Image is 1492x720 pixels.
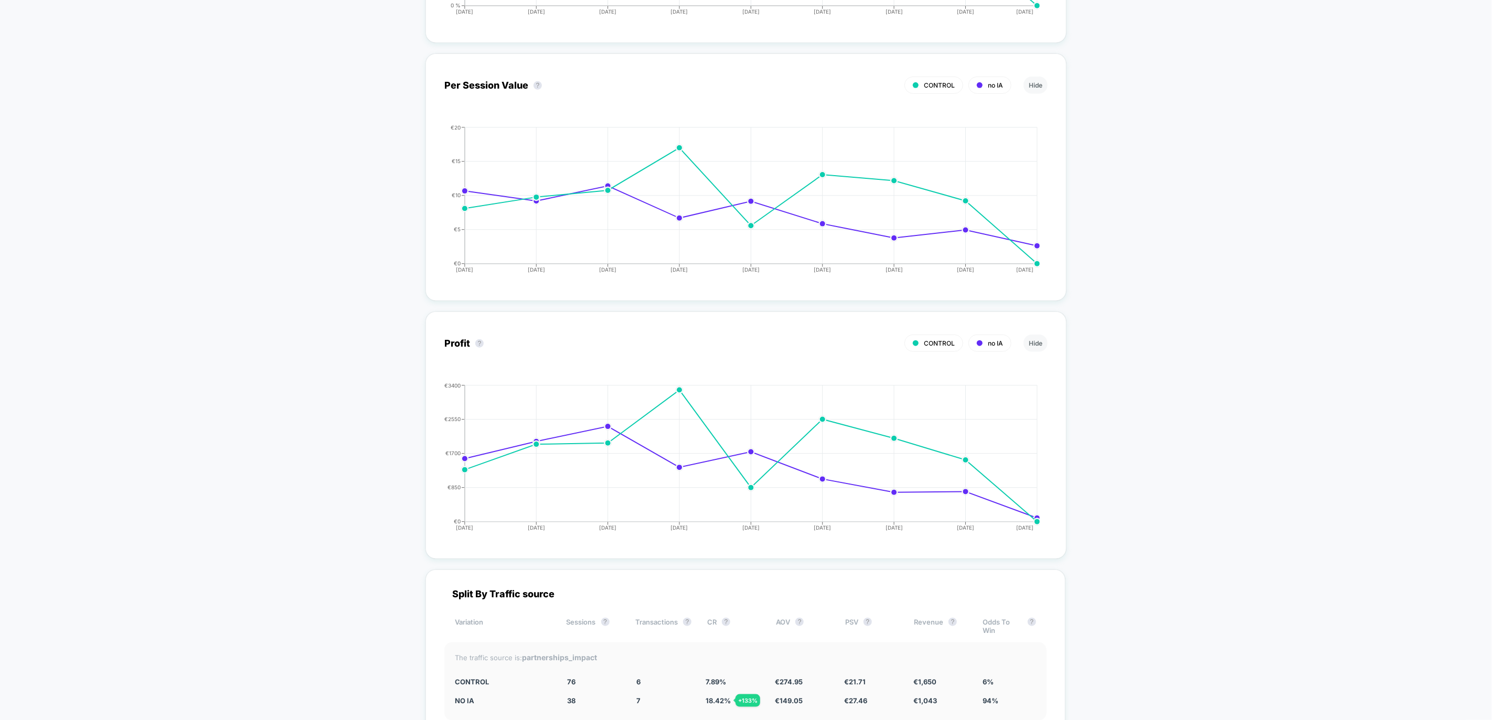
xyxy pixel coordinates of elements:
[957,8,975,15] tspan: [DATE]
[988,339,1003,347] span: no IA
[528,266,545,273] tspan: [DATE]
[776,618,829,635] div: AOV
[567,696,576,705] span: 38
[454,260,461,266] tspan: €0
[706,678,726,686] span: 7.89 %
[707,618,760,635] div: CR
[706,696,731,705] span: 18.42 %
[913,678,936,686] span: € 1,650
[924,81,955,89] span: CONTROL
[601,618,610,626] button: ?
[528,8,545,15] tspan: [DATE]
[983,696,1036,705] div: 94%
[775,696,803,705] span: € 149.05
[814,524,832,531] tspan: [DATE]
[886,524,903,531] tspan: [DATE]
[456,524,474,531] tspan: [DATE]
[775,678,803,686] span: € 274.95
[886,266,903,273] tspan: [DATE]
[475,339,484,348] button: ?
[949,618,957,626] button: ?
[444,588,1047,599] div: Split By Traffic source
[814,8,832,15] tspan: [DATE]
[567,678,576,686] span: 76
[600,524,617,531] tspan: [DATE]
[983,678,1036,686] div: 6%
[844,678,866,686] span: € 21.71
[671,266,688,273] tspan: [DATE]
[1024,335,1048,352] button: Hide
[1017,266,1034,273] tspan: [DATE]
[434,383,1037,540] div: PROFIT
[924,339,955,347] span: CONTROL
[534,81,542,90] button: ?
[522,653,597,662] strong: partnerships_impact
[447,484,461,490] tspan: €850
[445,450,461,456] tspan: €1700
[864,618,872,626] button: ?
[1028,618,1036,626] button: ?
[983,618,1036,635] div: Odds To Win
[844,696,867,705] span: € 27.46
[451,2,461,8] tspan: 0 %
[671,524,688,531] tspan: [DATE]
[671,8,688,15] tspan: [DATE]
[913,696,937,705] span: € 1,043
[988,81,1003,89] span: no IA
[455,653,1036,662] div: The traffic source is:
[454,226,461,232] tspan: €5
[451,124,461,131] tspan: €20
[957,266,975,273] tspan: [DATE]
[635,618,691,635] div: Transactions
[957,524,975,531] tspan: [DATE]
[456,266,474,273] tspan: [DATE]
[1017,524,1034,531] tspan: [DATE]
[452,192,461,198] tspan: €10
[456,8,474,15] tspan: [DATE]
[743,8,760,15] tspan: [DATE]
[452,158,461,164] tspan: €15
[795,618,804,626] button: ?
[454,518,461,524] tspan: €0
[528,524,545,531] tspan: [DATE]
[455,618,551,635] div: Variation
[845,618,898,635] div: PSV
[636,696,641,705] span: 7
[636,678,641,686] span: 6
[886,8,903,15] tspan: [DATE]
[434,125,1037,282] div: PER_SESSION_VALUE
[600,266,617,273] tspan: [DATE]
[814,266,832,273] tspan: [DATE]
[1017,8,1034,15] tspan: [DATE]
[455,696,551,705] div: no IA
[722,618,730,626] button: ?
[683,618,691,626] button: ?
[444,416,461,422] tspan: €2550
[600,8,617,15] tspan: [DATE]
[736,694,760,707] div: + 133 %
[455,678,551,686] div: CONTROL
[1024,77,1048,94] button: Hide
[743,524,760,531] tspan: [DATE]
[444,382,461,389] tspan: €3400
[743,266,760,273] tspan: [DATE]
[914,618,967,635] div: Revenue
[567,618,620,635] div: Sessions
